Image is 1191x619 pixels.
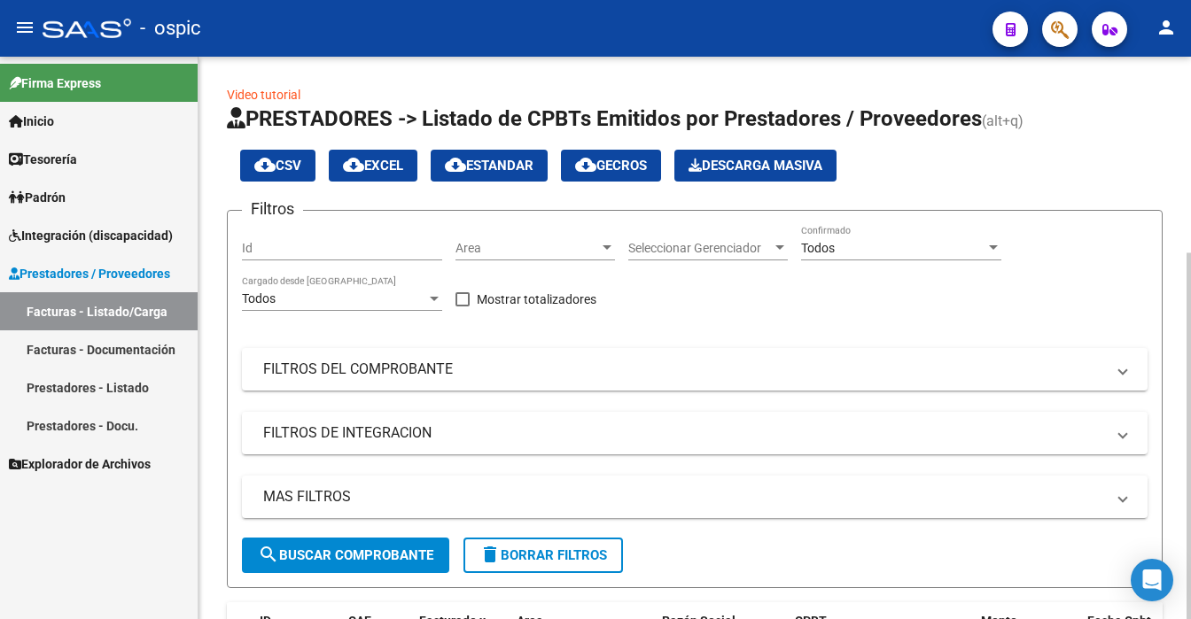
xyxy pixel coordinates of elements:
mat-icon: cloud_download [254,154,276,175]
mat-icon: cloud_download [445,154,466,175]
mat-panel-title: FILTROS DE INTEGRACION [263,423,1105,443]
span: Todos [801,241,835,255]
mat-icon: search [258,544,279,565]
mat-icon: menu [14,17,35,38]
button: Descarga Masiva [674,150,837,182]
mat-icon: delete [479,544,501,565]
mat-icon: cloud_download [575,154,596,175]
mat-expansion-panel-header: FILTROS DEL COMPROBANTE [242,348,1148,391]
span: (alt+q) [982,112,1024,129]
button: EXCEL [329,150,417,182]
span: Mostrar totalizadores [477,289,596,310]
span: EXCEL [343,158,403,174]
span: Estandar [445,158,533,174]
span: Integración (discapacidad) [9,226,173,245]
button: Gecros [561,150,661,182]
span: Padrón [9,188,66,207]
span: Area [455,241,599,256]
span: Todos [242,291,276,306]
mat-panel-title: FILTROS DEL COMPROBANTE [263,360,1105,379]
button: Borrar Filtros [463,538,623,573]
span: CSV [254,158,301,174]
span: PRESTADORES -> Listado de CPBTs Emitidos por Prestadores / Proveedores [227,106,982,131]
button: Estandar [431,150,548,182]
span: - ospic [140,9,201,48]
span: Inicio [9,112,54,131]
span: Tesorería [9,150,77,169]
div: Open Intercom Messenger [1131,559,1173,601]
button: CSV [240,150,315,182]
mat-expansion-panel-header: FILTROS DE INTEGRACION [242,412,1148,454]
span: Borrar Filtros [479,547,607,563]
app-download-masive: Descarga masiva de comprobantes (adjuntos) [674,150,837,182]
mat-icon: person [1156,17,1177,38]
span: Seleccionar Gerenciador [628,241,772,256]
button: Buscar Comprobante [242,538,449,573]
mat-icon: cloud_download [343,154,364,175]
mat-panel-title: MAS FILTROS [263,487,1105,507]
span: Descarga Masiva [689,158,822,174]
span: Gecros [575,158,647,174]
mat-expansion-panel-header: MAS FILTROS [242,476,1148,518]
span: Buscar Comprobante [258,547,433,563]
span: Prestadores / Proveedores [9,264,170,283]
a: Video tutorial [227,88,300,102]
h3: Filtros [242,197,303,221]
span: Explorador de Archivos [9,454,151,474]
span: Firma Express [9,74,101,93]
